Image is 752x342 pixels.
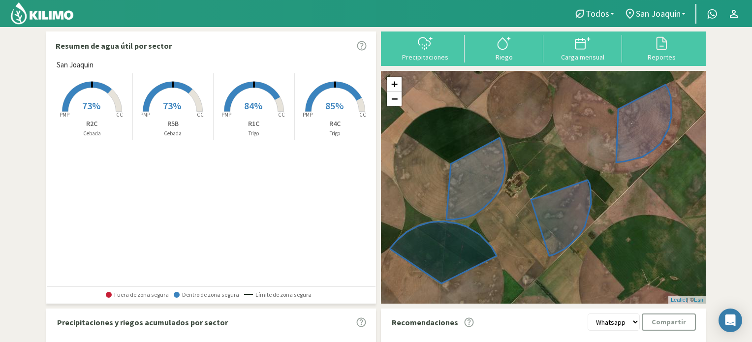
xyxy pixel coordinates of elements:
span: San Joaquin [636,8,681,19]
p: R5B [133,119,214,129]
button: Riego [465,35,543,61]
div: Reportes [625,54,698,61]
button: Precipitaciones [386,35,465,61]
span: Dentro de zona segura [174,291,239,298]
p: Recomendaciones [392,316,458,328]
p: Precipitaciones y riegos acumulados por sector [57,316,228,328]
div: Carga mensual [546,54,619,61]
a: Zoom out [387,92,402,106]
tspan: CC [197,111,204,118]
p: Trigo [295,129,376,138]
tspan: PMP [303,111,313,118]
img: Kilimo [10,1,74,25]
tspan: CC [278,111,285,118]
p: R1C [214,119,294,129]
p: R4C [295,119,376,129]
span: 73% [163,99,181,112]
p: Cebada [52,129,132,138]
div: Open Intercom Messenger [719,309,742,332]
span: Todos [586,8,609,19]
p: Trigo [214,129,294,138]
div: | © [668,296,706,304]
p: Cebada [133,129,214,138]
span: 85% [325,99,344,112]
span: 84% [244,99,262,112]
span: Límite de zona segura [244,291,312,298]
a: Leaflet [671,297,687,303]
a: Esri [694,297,703,303]
tspan: PMP [60,111,69,118]
tspan: PMP [140,111,150,118]
div: Riego [468,54,540,61]
span: Fuera de zona segura [106,291,169,298]
tspan: CC [116,111,123,118]
tspan: CC [359,111,366,118]
div: Precipitaciones [389,54,462,61]
a: Zoom in [387,77,402,92]
p: Resumen de agua útil por sector [56,40,172,52]
button: Carga mensual [543,35,622,61]
p: R2C [52,119,132,129]
tspan: PMP [221,111,231,118]
span: 73% [82,99,100,112]
span: San Joaquin [57,60,94,71]
button: Reportes [622,35,701,61]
